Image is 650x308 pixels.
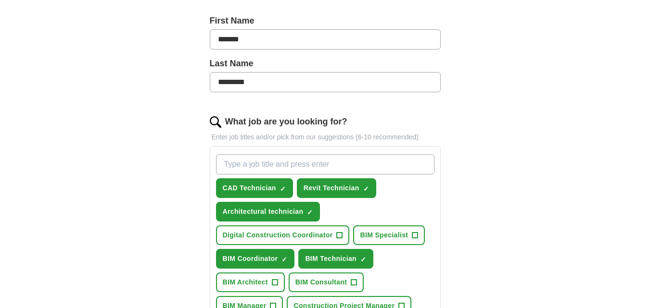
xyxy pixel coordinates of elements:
span: ✓ [280,185,286,193]
label: First Name [210,14,441,27]
label: What job are you looking for? [225,115,347,128]
span: BIM Architect [223,277,268,287]
button: BIM Specialist [353,225,425,245]
span: ✓ [281,256,287,263]
span: Revit Technician [304,183,359,193]
button: CAD Technician✓ [216,178,293,198]
span: BIM Consultant [295,277,347,287]
input: Type a job title and press enter [216,154,434,174]
span: ✓ [363,185,369,193]
button: BIM Technician✓ [298,249,373,269]
span: BIM Specialist [360,230,408,240]
button: Architectural technician✓ [216,202,320,222]
button: BIM Architect [216,272,285,292]
span: BIM Technician [305,254,357,264]
img: search.png [210,116,221,128]
span: Digital Construction Coordinator [223,230,333,240]
span: BIM Coordinator [223,254,278,264]
span: Architectural technician [223,207,304,217]
button: Revit Technician✓ [297,178,376,198]
label: Last Name [210,57,441,70]
span: ✓ [360,256,366,263]
button: BIM Coordinator✓ [216,249,295,269]
button: BIM Consultant [289,272,364,292]
button: Digital Construction Coordinator [216,225,350,245]
span: ✓ [307,209,313,216]
p: Enter job titles and/or pick from our suggestions (6-10 recommended) [210,132,441,142]
span: CAD Technician [223,183,276,193]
